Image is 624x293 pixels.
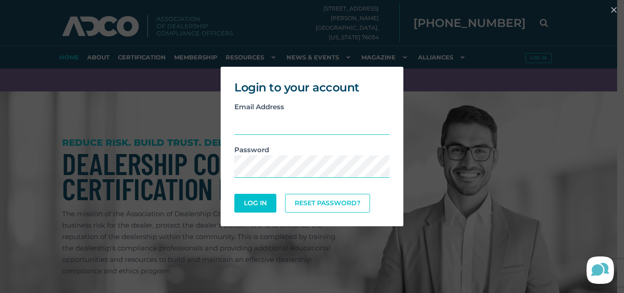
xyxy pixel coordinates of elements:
a: Reset Password? [285,194,370,213]
button: Log In [234,194,276,213]
iframe: Lucky Orange Messenger [578,247,624,293]
h2: Login to your account [234,80,390,94]
strong: Email Address [234,102,284,111]
strong: Password [234,145,269,154]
